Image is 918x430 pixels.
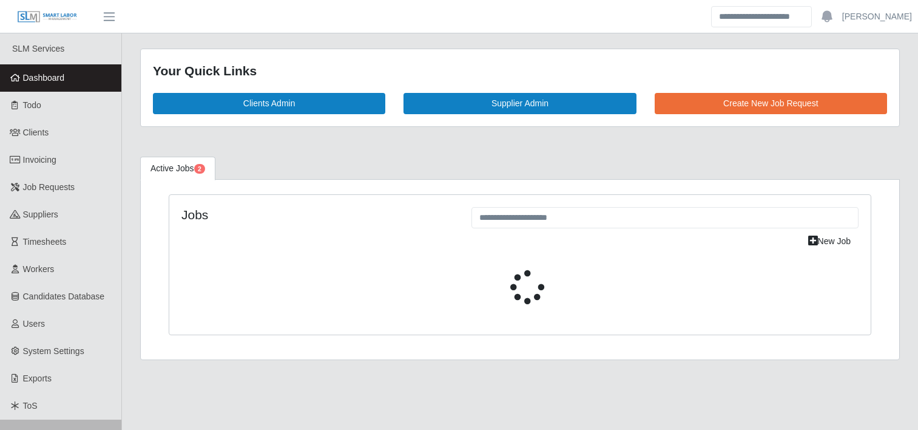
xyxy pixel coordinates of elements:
a: New Job [800,231,859,252]
span: Candidates Database [23,292,105,301]
span: Job Requests [23,182,75,192]
span: Invoicing [23,155,56,165]
span: Todo [23,100,41,110]
a: Create New Job Request [655,93,887,114]
img: SLM Logo [17,10,78,24]
span: Workers [23,264,55,274]
input: Search [711,6,812,27]
a: Active Jobs [140,157,215,180]
a: Supplier Admin [403,93,636,114]
span: Exports [23,374,52,383]
span: System Settings [23,346,84,356]
span: Clients [23,128,49,137]
span: Suppliers [23,210,58,219]
span: Dashboard [23,73,65,83]
a: Clients Admin [153,93,385,114]
div: Your Quick Links [153,61,887,81]
a: [PERSON_NAME] [842,10,912,23]
span: Timesheets [23,237,67,247]
span: SLM Services [12,44,64,53]
span: Pending Jobs [194,164,205,174]
span: ToS [23,401,38,411]
span: Users [23,319,46,329]
h4: Jobs [181,207,453,222]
